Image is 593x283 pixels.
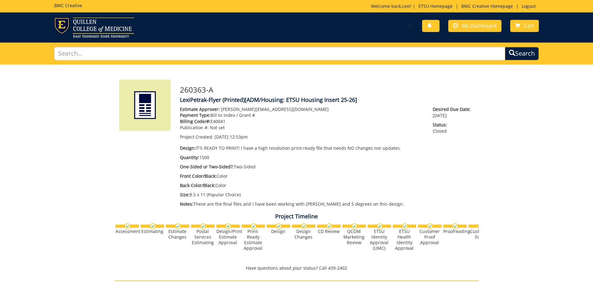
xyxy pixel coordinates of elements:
img: checkmark [377,223,383,229]
span: My Dashboard [462,22,497,29]
a: Cart [510,20,539,32]
p: Welcome back, ! | | | [371,3,539,9]
div: Customer Edits [468,229,492,240]
span: Estimate Approver: [180,106,220,112]
img: checkmark [276,223,282,229]
p: IT'S READY TO PRINT! I have a high resolution print-ready file that needs NO changes nor updates. [180,145,424,151]
img: checkmark [200,223,206,229]
div: Design [267,229,290,234]
div: Postal Services Estimating [191,229,214,245]
span: Front Color/Black: [180,173,217,179]
div: Print-Ready Estimate Approval [242,229,265,251]
img: checkmark [301,223,307,229]
a: ETSU Homepage [415,3,456,9]
span: Not set [210,125,225,130]
p: [PERSON_NAME][EMAIL_ADDRESS][DOMAIN_NAME] [180,106,424,112]
img: checkmark [225,223,231,229]
img: checkmark [478,223,483,229]
div: CD Review [317,229,341,234]
img: checkmark [125,223,130,229]
button: Search [505,47,539,60]
p: These are the final files and I have been working with [PERSON_NAME] and 5 degrees on this design. [180,201,424,207]
h4: LexiPetrak-Flyer (Printed) [180,97,474,103]
a: My Dashboard [448,20,501,32]
span: Size: [180,192,190,198]
div: ETSU Health Identity Approval [393,229,416,251]
p: E40041 [180,118,424,125]
h4: Project Timeline [115,213,479,220]
span: [DATE] 12:53pm [214,134,248,140]
span: Cart [524,22,534,29]
div: Customer Proof Approval [418,229,441,245]
p: Color [180,173,424,179]
span: Quantity: [180,154,199,160]
div: Proofreading [443,229,467,234]
img: checkmark [326,223,332,229]
div: Design/Print Estimate Approval [216,229,240,245]
p: Closed [433,122,474,134]
div: Design Changes [292,229,315,240]
span: Publication #: [180,125,209,130]
p: 1500 [180,154,424,161]
span: Design: [180,145,195,151]
p: 8.5 x 11 (Popular Choice) [180,192,424,198]
img: checkmark [402,223,408,229]
span: [ADM/Housing: ETSU Housing Insert 25-26] [245,96,357,103]
span: Payment Type: [180,112,210,118]
p: Have questions about your status? Call 439-2402 [115,265,479,271]
div: Estimating [141,229,164,234]
span: Billing Code/#: [180,118,210,124]
h5: BMC Creative [54,3,82,8]
div: Assessment [115,229,139,234]
span: Desired Due Date: [433,106,474,112]
p: [DATE] [433,106,474,119]
span: One-Sided or Two-Sided?: [180,164,234,170]
img: checkmark [150,223,156,229]
img: checkmark [427,223,433,229]
img: Product featured image [119,80,171,131]
p: Color [180,182,424,189]
img: checkmark [251,223,256,229]
span: Back Color/Black: [180,182,215,188]
img: checkmark [175,223,181,229]
a: Logout [519,3,539,9]
img: checkmark [452,223,458,229]
a: BMC Creative Homepage [458,3,516,9]
div: Estimate Changes [166,229,189,240]
span: Status: [433,122,474,128]
div: ETSU Identity Approval (UMC) [368,229,391,251]
div: QCOM Marketing Review [342,229,366,245]
a: Lexi [402,3,410,9]
img: checkmark [351,223,357,229]
p: Bill to Index / Grant # [180,112,424,118]
p: Two-Sided [180,164,424,170]
input: Search... [54,47,506,60]
span: Project Created: [180,134,213,140]
span: Notes: [180,201,193,207]
img: ETSU logo [54,17,134,38]
h3: 260363-A [180,86,474,94]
